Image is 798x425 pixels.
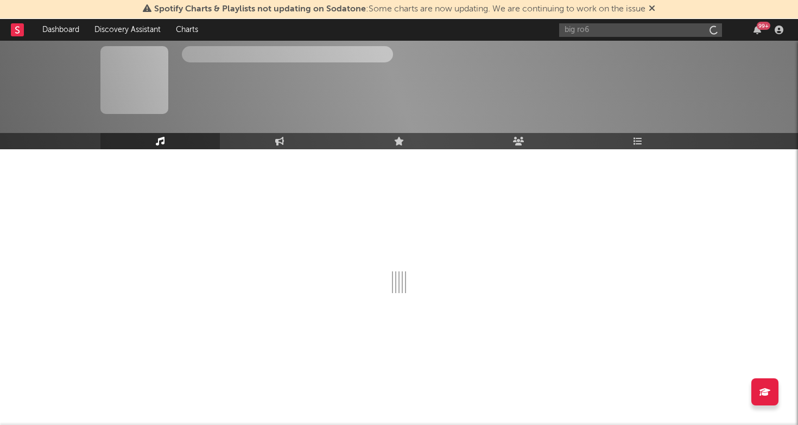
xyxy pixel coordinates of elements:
span: Spotify Charts & Playlists not updating on Sodatone [154,5,366,14]
input: Search for artists [559,23,722,37]
span: Dismiss [649,5,655,14]
span: : Some charts are now updating. We are continuing to work on the issue [154,5,645,14]
a: Discovery Assistant [87,19,168,41]
div: 99 + [757,22,770,30]
a: Dashboard [35,19,87,41]
a: Charts [168,19,206,41]
button: 99+ [753,26,761,34]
